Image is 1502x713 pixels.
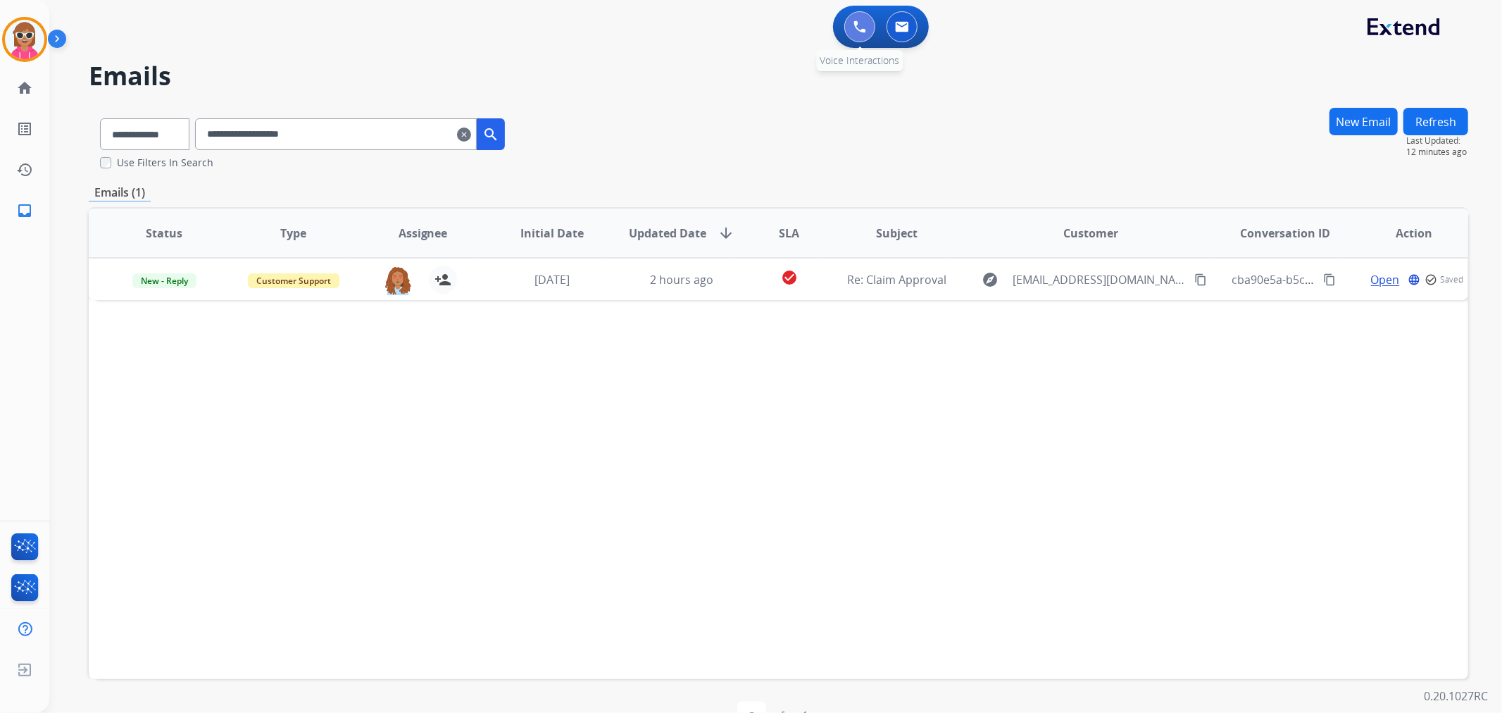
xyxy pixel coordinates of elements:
mat-icon: check_circle [781,269,798,286]
th: Action [1339,209,1468,258]
mat-icon: history [16,161,33,178]
mat-icon: content_copy [1194,273,1207,286]
span: Last Updated: [1406,135,1468,147]
span: cba90e5a-b5cf-4153-bddc-bbce46b3990e [1232,272,1449,287]
p: 0.20.1027RC [1424,688,1488,705]
p: Emails (1) [89,184,151,201]
span: Customer [1063,225,1118,242]
span: Status [146,225,182,242]
mat-icon: inbox [16,202,33,219]
mat-icon: content_copy [1323,273,1336,286]
mat-icon: check_circle_outline [1425,273,1437,286]
span: 2 hours ago [650,272,713,287]
img: avatar [5,20,44,59]
span: Saved [1441,274,1464,285]
button: Refresh [1403,108,1468,135]
mat-icon: search [482,126,499,143]
span: Open [1371,271,1400,288]
mat-icon: explore [982,271,999,288]
span: New - Reply [132,273,196,288]
span: Updated Date [629,225,706,242]
mat-icon: person_add [434,271,451,288]
mat-icon: home [16,80,33,97]
span: Assignee [399,225,448,242]
img: agent-avatar [384,266,412,295]
span: Conversation ID [1240,225,1330,242]
span: SLA [779,225,799,242]
span: [DATE] [534,272,570,287]
mat-icon: language [1408,273,1420,286]
span: [EMAIL_ADDRESS][DOMAIN_NAME] [1013,271,1186,288]
span: Voice Interactions [820,54,900,67]
span: Initial Date [520,225,584,242]
span: Customer Support [248,273,339,288]
span: Re: Claim Approval [847,272,946,287]
label: Use Filters In Search [117,156,213,170]
mat-icon: list_alt [16,120,33,137]
span: 12 minutes ago [1406,147,1468,158]
mat-icon: clear [457,126,471,143]
span: Type [280,225,306,242]
span: Subject [876,225,918,242]
h2: Emails [89,62,1468,90]
button: New Email [1329,108,1398,135]
mat-icon: arrow_downward [718,225,734,242]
